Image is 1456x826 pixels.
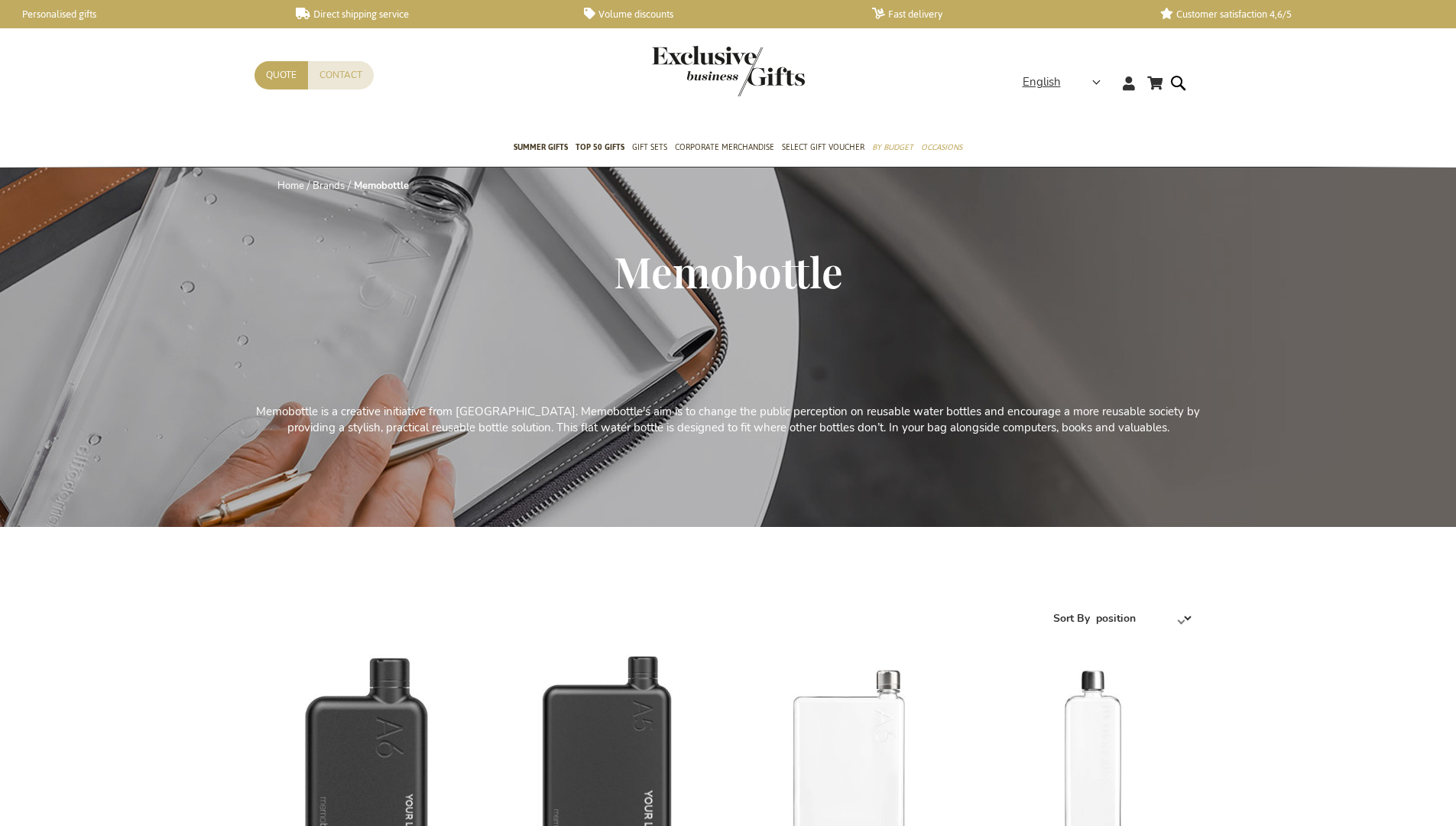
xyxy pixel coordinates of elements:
a: Direct shipping service [296,8,559,21]
span: English [1023,73,1061,91]
a: Summer Gifts [514,129,568,167]
span: TOP 50 Gifts [576,139,624,155]
a: TOP 50 Gifts [576,129,624,167]
a: Select Gift Voucher [782,129,864,167]
label: Sort By [1053,611,1090,626]
a: Personalised gifts [8,8,271,21]
a: Home [277,179,304,193]
a: Customer satisfaction 4,6/5 [1160,8,1424,21]
strong: Memobottle [354,179,409,193]
img: Exclusive Business gifts logo [652,46,805,96]
a: Contact [308,61,374,89]
span: Summer Gifts [514,139,568,155]
a: Corporate Merchandise [675,129,774,167]
span: Occasions [921,139,962,155]
span: By Budget [872,139,913,155]
a: Quote [255,61,308,89]
span: Select Gift Voucher [782,139,864,155]
a: Occasions [921,129,962,167]
span: Memobottle [614,242,843,299]
a: Fast delivery [872,8,1136,21]
a: Brands [313,179,345,193]
a: store logo [652,46,728,96]
a: By Budget [872,129,913,167]
span: Gift Sets [632,139,667,155]
span: Corporate Merchandise [675,139,774,155]
a: Volume discounts [584,8,848,21]
p: Memobottle is a creative initiative from [GEOGRAPHIC_DATA]. Memobottle’s aim is to change the pub... [255,404,1202,437]
a: Gift Sets [632,129,667,167]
